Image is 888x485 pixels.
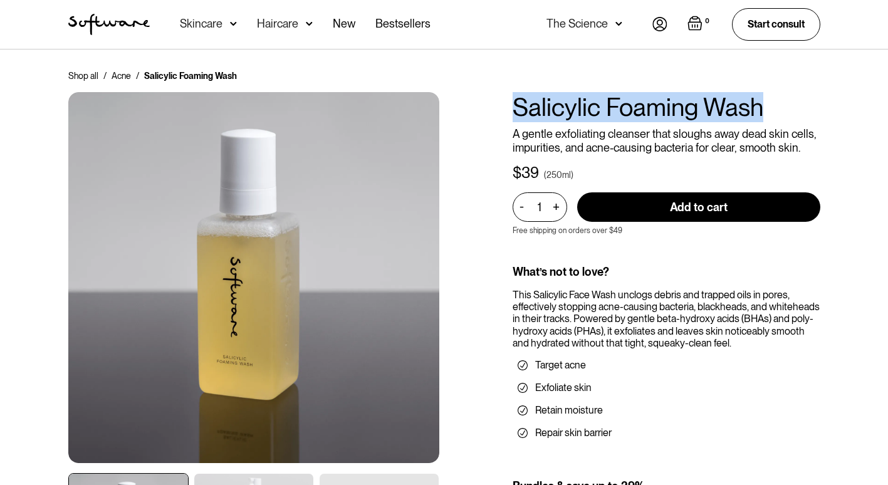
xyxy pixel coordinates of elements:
[68,92,439,463] img: Ceramide Moisturiser
[306,18,313,30] img: arrow down
[550,200,563,214] div: +
[687,16,712,33] a: Open empty cart
[544,169,573,181] div: (250ml)
[68,70,98,82] a: Shop all
[518,359,815,372] li: Target acne
[577,192,820,222] input: Add to cart
[180,18,222,30] div: Skincare
[136,70,139,82] div: /
[518,382,815,394] li: Exfoliate skin
[546,18,608,30] div: The Science
[518,427,815,439] li: Repair skin barrier
[68,14,150,35] img: Software Logo
[144,70,237,82] div: Salicylic Foaming Wash
[732,8,820,40] a: Start consult
[68,14,150,35] a: home
[257,18,298,30] div: Haircare
[103,70,107,82] div: /
[513,265,820,279] div: What’s not to love?
[513,164,521,182] div: $
[230,18,237,30] img: arrow down
[520,200,528,214] div: -
[518,404,815,417] li: Retain moisture
[513,289,820,349] div: This Salicylic Face Wash unclogs debris and trapped oils in pores, effectively stopping acne-caus...
[112,70,131,82] a: Acne
[513,127,820,154] p: A gentle exfoliating cleanser that sloughs away dead skin cells, impurities, and acne-causing bac...
[703,16,712,27] div: 0
[513,226,622,235] p: Free shipping on orders over $49
[513,92,820,122] h1: Salicylic Foaming Wash
[521,164,539,182] div: 39
[615,18,622,30] img: arrow down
